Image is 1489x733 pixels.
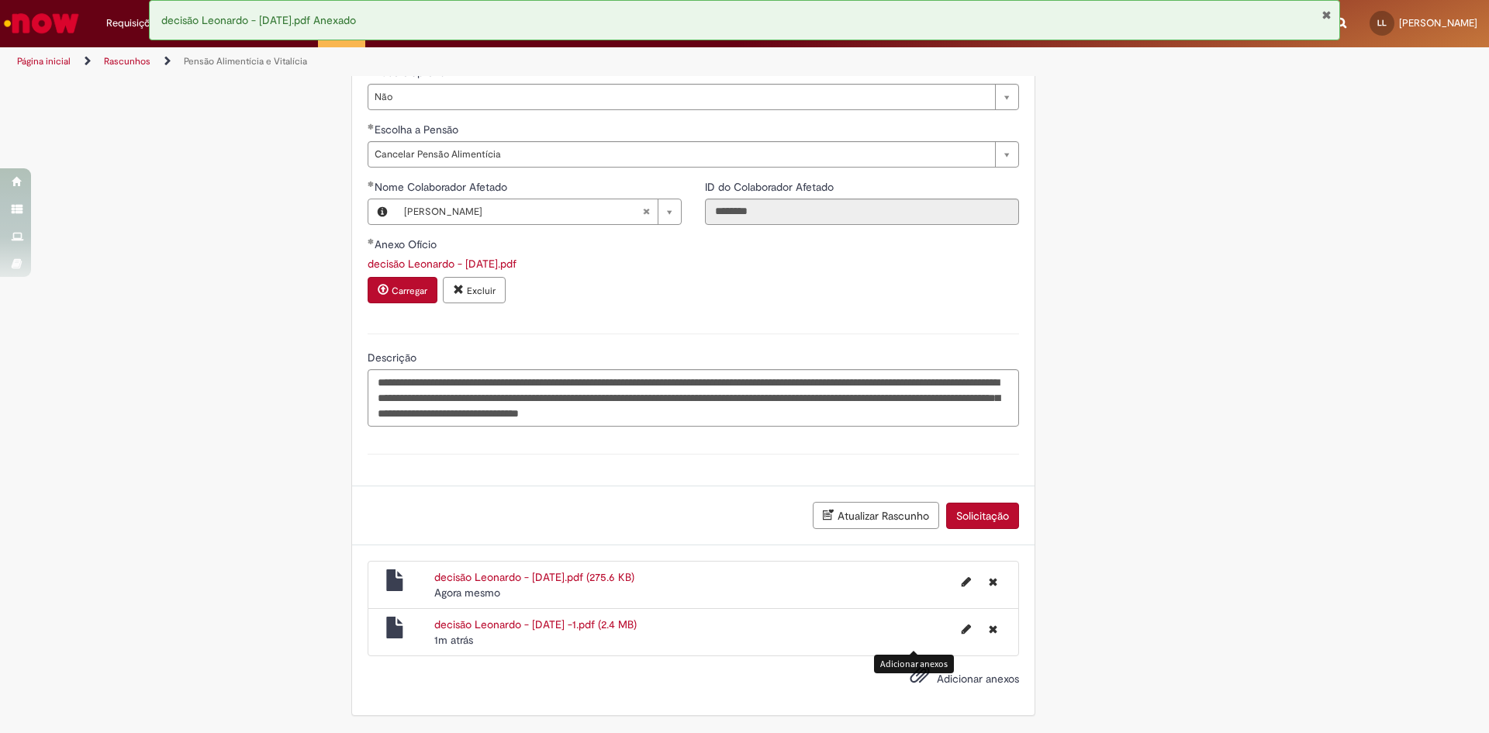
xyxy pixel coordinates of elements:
ul: Trilhas de página [12,47,981,76]
span: Você é aprendiz? [375,65,461,79]
time: 28/08/2025 15:28:42 [434,586,500,600]
span: Necessários - Nome Colaborador Afetado [375,180,510,194]
div: Adicionar anexos [874,655,954,672]
span: Obrigatório Preenchido [368,238,375,244]
a: [PERSON_NAME]Limpar campo Nome Colaborador Afetado [396,199,681,224]
button: Adicionar anexos [906,660,934,696]
a: decisão Leonardo - [DATE] -1.pdf (2.4 MB) [434,617,637,631]
small: Carregar [392,285,427,297]
label: Somente leitura - ID do Colaborador Afetado [705,179,837,195]
span: 1m atrás [434,633,473,647]
label: Nome Colaborador Afetado [368,179,510,195]
a: Página inicial [17,55,71,67]
span: Descrição [368,351,420,365]
small: Excluir [467,285,496,297]
button: Fechar Notificação [1321,9,1332,21]
button: Excluir decisão Leonardo - 28.08.2025 -1.pdf [979,617,1007,641]
button: Solicitação [946,503,1019,529]
button: Excluir decisão Leonardo - 28.08.2025.pdf [979,569,1007,594]
span: Anexo Ofício [375,237,440,251]
span: Requisições [106,16,161,31]
img: ServiceNow [2,8,81,39]
span: Agora mesmo [434,586,500,600]
time: 28/08/2025 15:27:21 [434,633,473,647]
a: Download de decisão Leonardo - 28.08.2025.pdf [368,257,516,271]
textarea: Descrição [368,369,1019,427]
span: Adicionar anexos [937,672,1019,686]
span: LL [1377,18,1387,28]
span: [PERSON_NAME] [404,199,642,224]
span: [PERSON_NAME] [1399,16,1477,29]
button: Atualizar Rascunho [813,502,939,529]
span: Obrigatório Preenchido [368,181,375,187]
button: Nome Colaborador Afetado, Visualizar este registro Leonardo Felipe Lopes [368,199,396,224]
span: Cancelar Pensão Alimentícia [375,142,987,167]
a: Rascunhos [104,55,150,67]
a: Pensão Alimentícia e Vitalícia [184,55,307,67]
span: Escolha a Pensão [375,123,461,137]
abbr: Limpar campo Nome Colaborador Afetado [634,199,658,224]
button: Carregar anexo de Anexo Ofício Required [368,277,437,303]
span: decisão Leonardo - [DATE].pdf Anexado [161,13,356,27]
span: Obrigatório Preenchido [368,123,375,130]
a: decisão Leonardo - [DATE].pdf (275.6 KB) [434,570,634,584]
input: ID do Colaborador Afetado [705,199,1019,225]
button: Editar nome de arquivo decisão Leonardo - 28.08.2025 -1.pdf [952,617,980,641]
button: Excluir anexo decisão Leonardo - 28.08.2025.pdf [443,277,506,303]
span: Não [375,85,987,109]
button: Editar nome de arquivo decisão Leonardo - 28.08.2025.pdf [952,569,980,594]
span: Somente leitura - ID do Colaborador Afetado [705,180,837,194]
